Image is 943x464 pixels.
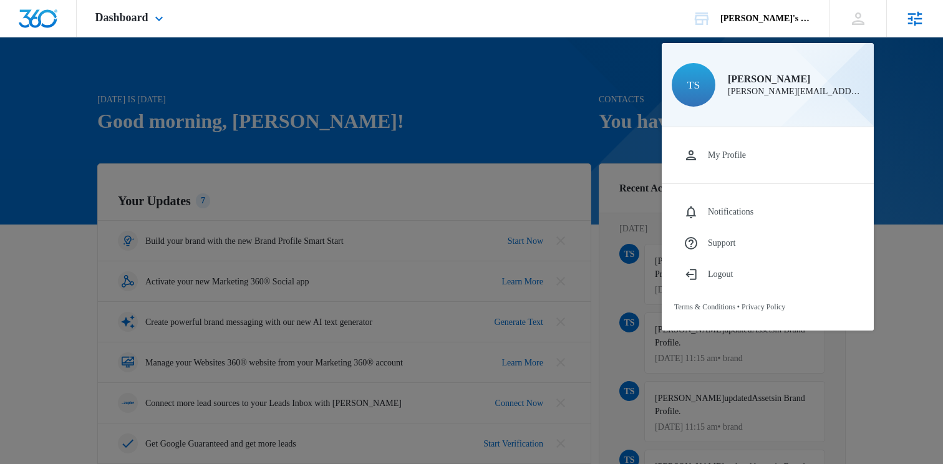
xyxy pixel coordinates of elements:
a: Terms & Conditions [674,302,735,312]
div: Support [708,238,735,248]
div: [PERSON_NAME] [728,74,864,84]
a: Notifications [674,196,861,228]
span: Dashboard [95,11,148,24]
a: Support [674,228,861,259]
button: Logout [674,259,861,290]
div: [PERSON_NAME][EMAIL_ADDRESS][PERSON_NAME][DOMAIN_NAME] [728,87,864,96]
a: Privacy Policy [742,302,785,312]
div: • [674,302,861,312]
a: My Profile [674,140,861,171]
div: My Profile [708,150,746,160]
div: Logout [708,269,733,279]
div: Notifications [708,207,753,217]
div: account name [720,14,811,24]
span: TS [687,79,700,92]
